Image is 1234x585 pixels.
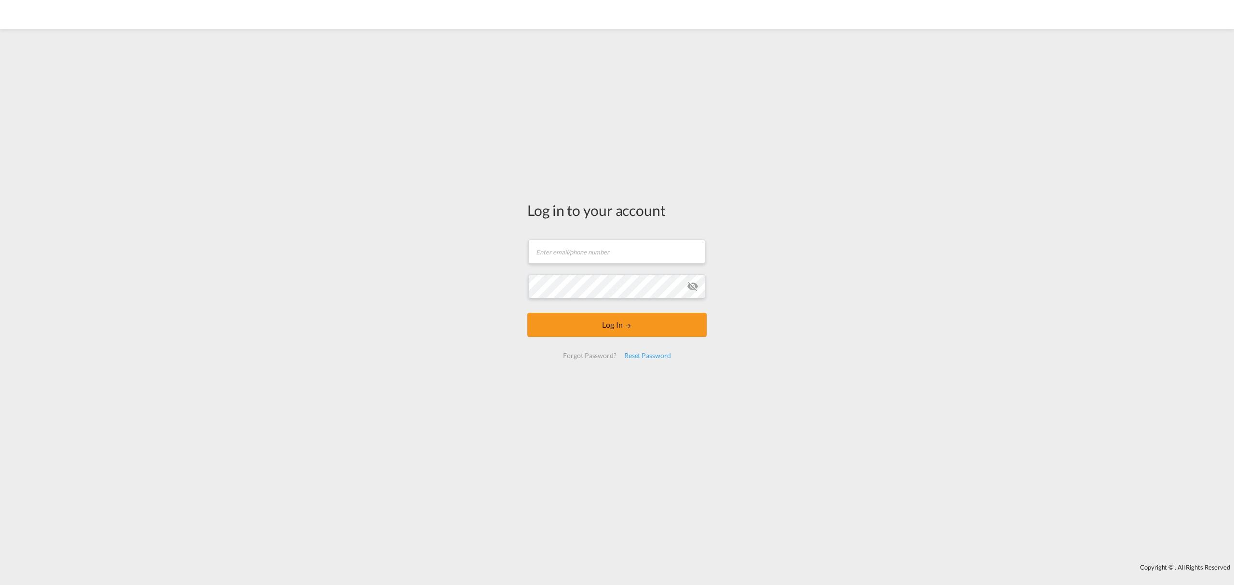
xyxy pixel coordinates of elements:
[527,200,707,220] div: Log in to your account
[528,239,705,264] input: Enter email/phone number
[559,347,620,364] div: Forgot Password?
[687,280,698,292] md-icon: icon-eye-off
[527,313,707,337] button: LOGIN
[620,347,675,364] div: Reset Password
